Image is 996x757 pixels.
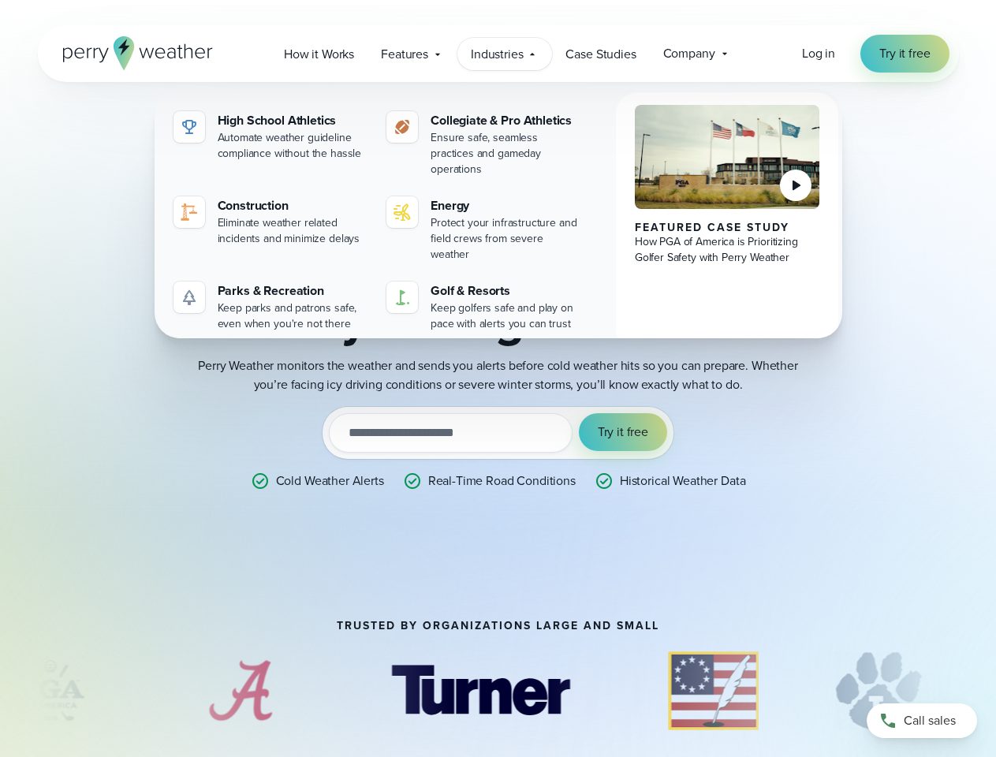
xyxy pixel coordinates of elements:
[218,111,368,130] div: High School Athletics
[284,45,354,64] span: How it Works
[380,275,588,338] a: Golf & Resorts Keep golfers safe and play on pace with alerts you can trust
[393,288,412,307] img: golf-iconV2.svg
[218,300,368,332] div: Keep parks and patrons safe, even when you're not there
[431,300,581,332] div: Keep golfers safe and play on pace with alerts you can trust
[380,190,588,269] a: Energy Protect your infrastructure and field crews from severe weather
[188,651,292,730] div: 2 of 9
[431,111,581,130] div: Collegiate & Pro Athletics
[431,215,581,263] div: Protect your infrastructure and field crews from severe weather
[635,222,820,234] div: Featured Case Study
[218,282,368,300] div: Parks & Recreation
[393,203,412,222] img: energy-icon@2x-1.svg
[431,130,581,177] div: Ensure safe, seamless practices and gameday operations
[552,38,649,70] a: Case Studies
[218,215,368,247] div: Eliminate weather related incidents and minimize delays
[393,117,412,136] img: proathletics-icon@2x-1.svg
[188,651,292,730] img: University-of-Alabama.svg
[867,703,977,738] a: Call sales
[668,651,759,730] div: 4 of 9
[276,472,384,490] p: Cold Weather Alerts
[428,472,576,490] p: Real-Time Road Conditions
[368,651,592,730] img: Turner-Construction_1.svg
[616,92,839,351] a: PGA of America, Frisco Campus Featured Case Study How PGA of America is Prioritizing Golfer Safet...
[180,203,199,222] img: construction perry weather
[167,105,375,168] a: High School Athletics Automate weather guideline compliance without the hassle
[218,130,368,162] div: Automate weather guideline compliance without the hassle
[218,196,368,215] div: Construction
[180,117,199,136] img: highschool-icon.svg
[635,105,820,209] img: PGA of America, Frisco Campus
[38,651,959,738] div: slideshow
[337,620,659,632] h3: Trusted by organizations large and small
[579,413,667,451] button: Try it free
[663,44,715,63] span: Company
[879,44,930,63] span: Try it free
[471,45,523,64] span: Industries
[860,35,949,73] a: Try it free
[380,105,588,184] a: Collegiate & Pro Athletics Ensure safe, seamless practices and gameday operations
[904,711,956,730] span: Call sales
[620,472,746,490] p: Historical Weather Data
[270,38,367,70] a: How it Works
[635,234,820,266] div: How PGA of America is Prioritizing Golfer Safety with Perry Weather
[431,282,581,300] div: Golf & Resorts
[431,196,581,215] div: Energy
[802,44,835,62] span: Log in
[167,275,375,338] a: Parks & Recreation Keep parks and patrons safe, even when you're not there
[834,651,922,730] div: 5 of 9
[368,651,592,730] div: 3 of 9
[381,45,428,64] span: Features
[565,45,636,64] span: Case Studies
[802,44,835,63] a: Log in
[180,288,199,307] img: parks-icon-grey.svg
[183,356,814,394] p: Perry Weather monitors the weather and sends you alerts before cold weather hits so you can prepa...
[167,190,375,253] a: construction perry weather Construction Eliminate weather related incidents and minimize delays
[117,192,880,344] h2: of cold weather disruptions on your organization
[598,423,648,442] span: Try it free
